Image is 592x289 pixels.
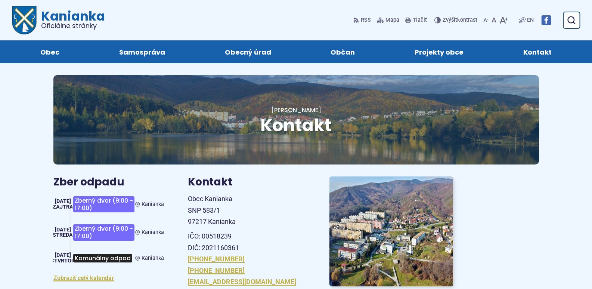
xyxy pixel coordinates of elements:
[361,16,371,25] span: RSS
[188,195,236,225] span: Obec Kanianka SNP 583/1 97217 Kanianka
[482,12,490,28] button: Zmenšiť veľkosť písma
[53,193,164,215] a: Zberný dvor (9:00 - 17:00) Kanianka [DATE] Zajtra
[97,40,187,63] a: Samospráva
[443,17,477,24] span: kontrast
[12,6,37,34] img: Prejsť na domovskú stránku
[37,10,105,29] span: Kanianka
[55,198,71,205] span: [DATE]
[142,229,164,236] span: Kanianka
[271,106,321,114] a: [PERSON_NAME]
[541,15,551,25] img: Prejsť na Facebook stránku
[73,224,134,240] span: Zberný dvor (9:00 - 17:00)
[53,221,164,243] a: Zberný dvor (9:00 - 17:00) Kanianka [DATE] streda
[41,22,105,29] span: Oficiálne stránky
[434,12,479,28] button: Zvýšiťkontrast
[188,278,296,286] a: [EMAIL_ADDRESS][DOMAIN_NAME]
[501,40,574,63] a: Kontakt
[188,176,312,188] h3: Kontakt
[490,12,498,28] button: Nastaviť pôvodnú veľkosť písma
[51,258,75,264] span: štvrtok
[353,12,372,28] a: RSS
[53,204,73,210] span: Zajtra
[55,252,71,258] span: [DATE]
[331,40,355,63] span: Občan
[404,12,428,28] button: Tlačiť
[523,40,552,63] span: Kontakt
[375,12,401,28] a: Mapa
[53,176,164,188] h3: Zber odpadu
[73,196,134,212] span: Zberný dvor (9:00 - 17:00)
[119,40,165,63] span: Samospráva
[53,274,114,282] a: Zobraziť celý kalendár
[443,17,457,23] span: Zvýšiť
[53,232,73,238] span: streda
[225,40,271,63] span: Obecný úrad
[415,40,464,63] span: Projekty obce
[53,250,164,267] a: Komunálny odpad Kanianka [DATE] štvrtok
[413,17,427,24] span: Tlačiť
[142,201,164,207] span: Kanianka
[309,40,378,63] a: Občan
[526,16,535,25] a: EN
[498,12,509,28] button: Zväčšiť veľkosť písma
[385,16,399,25] span: Mapa
[188,267,245,274] a: [PHONE_NUMBER]
[55,227,71,233] span: [DATE]
[527,16,534,25] span: EN
[73,254,132,262] span: Komunálny odpad
[260,113,332,137] span: Kontakt
[40,40,59,63] span: Obec
[188,231,312,253] p: IČO: 00518239 DIČ: 2021160361
[18,40,82,63] a: Obec
[188,255,245,263] a: [PHONE_NUMBER]
[202,40,294,63] a: Obecný úrad
[12,6,105,34] a: Logo Kanianka, prejsť na domovskú stránku.
[392,40,486,63] a: Projekty obce
[142,255,164,261] span: Kanianka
